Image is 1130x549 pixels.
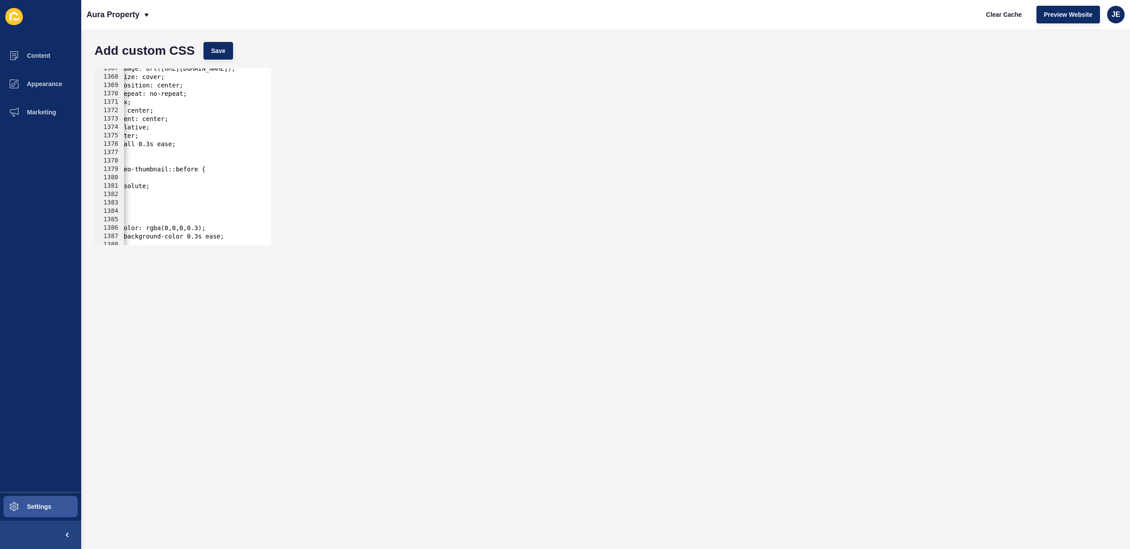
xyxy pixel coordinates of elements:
[203,42,233,60] button: Save
[94,81,124,90] div: 1369
[87,4,139,26] p: Aura Property
[94,73,124,81] div: 1368
[94,224,124,232] div: 1386
[979,6,1029,23] button: Clear Cache
[94,106,124,115] div: 1372
[211,46,226,55] span: Save
[94,64,124,73] div: 1367
[94,190,124,199] div: 1382
[94,174,124,182] div: 1380
[94,98,124,106] div: 1371
[94,123,124,132] div: 1374
[94,115,124,123] div: 1373
[94,165,124,174] div: 1379
[94,182,124,190] div: 1381
[94,132,124,140] div: 1375
[94,140,124,148] div: 1376
[94,148,124,157] div: 1377
[94,241,124,249] div: 1388
[94,216,124,224] div: 1385
[94,90,124,98] div: 1370
[94,199,124,207] div: 1383
[94,207,124,216] div: 1384
[94,157,124,165] div: 1378
[1111,10,1120,19] span: JE
[94,46,195,55] h1: Add custom CSS
[986,10,1022,19] span: Clear Cache
[1044,10,1092,19] span: Preview Website
[1036,6,1100,23] button: Preview Website
[94,232,124,241] div: 1387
